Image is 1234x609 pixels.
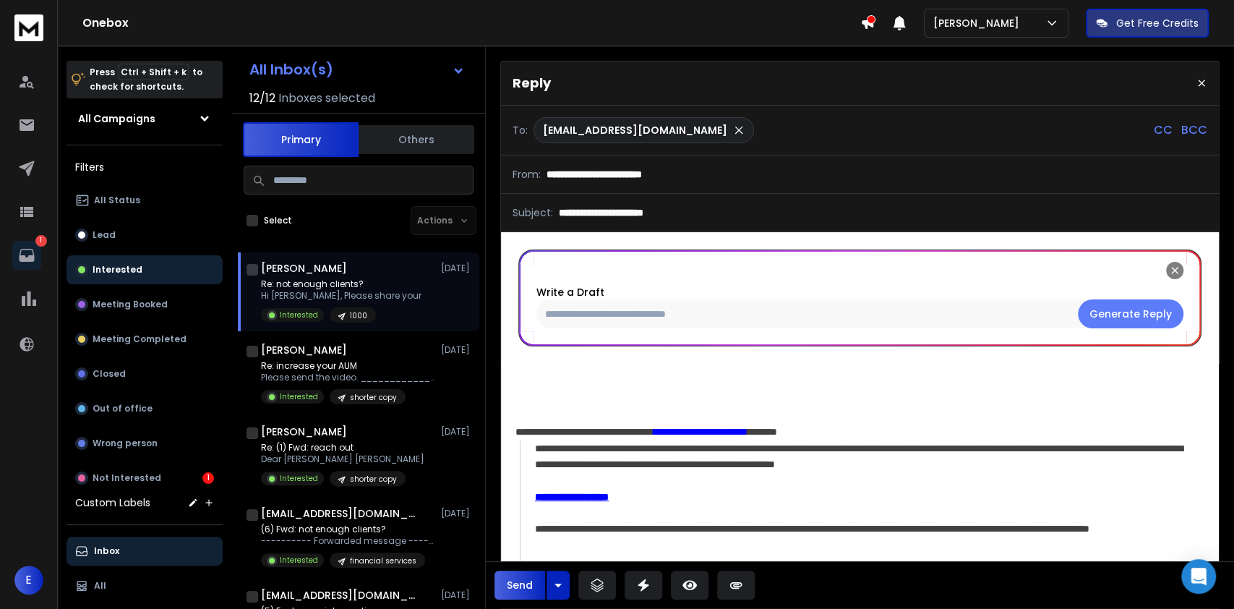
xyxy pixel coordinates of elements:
p: Please send the video. ________________________________ [261,372,434,383]
button: All Status [67,186,223,215]
h3: Inboxes selected [278,90,375,107]
h3: Custom Labels [75,495,150,510]
button: Not Interested1 [67,464,223,493]
h1: [EMAIL_ADDRESS][DOMAIN_NAME] [261,506,420,521]
h1: Onebox [82,14,860,32]
h1: All Campaigns [78,111,155,126]
p: Not Interested [93,472,161,484]
p: [EMAIL_ADDRESS][DOMAIN_NAME] [543,123,727,137]
div: Open Intercom Messenger [1181,559,1216,594]
button: Clear input [1078,299,1183,328]
button: Meeting Completed [67,325,223,354]
button: Meeting Booked [67,290,223,319]
p: Subject: [513,205,553,220]
h1: [PERSON_NAME] [261,343,347,357]
p: Press to check for shortcuts. [90,65,202,94]
p: Interested [280,473,318,484]
p: 1 [35,235,47,247]
p: Meeting Booked [93,299,168,310]
p: Interested [93,264,142,276]
h1: All Inbox(s) [249,62,333,77]
p: From: [513,167,541,182]
p: (6) Fwd: not enough clients? [261,524,434,535]
img: logo [14,14,43,41]
p: [PERSON_NAME] [933,16,1025,30]
p: [DATE] [441,263,474,274]
button: Get Free Credits [1086,9,1209,38]
p: [DATE] [441,589,474,601]
button: Out of office [67,394,223,423]
p: Re: not enough clients? [261,278,421,290]
p: All [94,580,106,592]
h3: Filters [67,157,223,177]
p: Inbox [94,545,119,557]
a: 1 [12,241,41,270]
p: Wrong person [93,438,158,449]
p: [DATE] [441,344,474,356]
p: Reply [513,73,551,93]
p: To: [513,123,528,137]
p: Hi [PERSON_NAME], Please share your [261,290,421,302]
p: Get Free Credits [1116,16,1199,30]
button: Wrong person [67,429,223,458]
p: Re: increase your AUM [261,360,434,372]
p: 1000 [350,310,367,321]
button: Others [359,124,474,156]
h1: [PERSON_NAME] [261,261,347,276]
p: CC [1154,122,1173,139]
button: Interested [67,255,223,284]
p: Interested [280,310,318,320]
h1: [EMAIL_ADDRESS][DOMAIN_NAME] [261,588,420,602]
div: 1 [202,472,214,484]
button: E [14,566,43,595]
p: Meeting Completed [93,333,187,345]
p: Re: (1) Fwd: reach out [261,442,424,453]
button: Closed [67,359,223,388]
button: Primary [243,122,359,157]
p: Dear [PERSON_NAME] [PERSON_NAME] [261,453,424,465]
label: Select [264,215,292,226]
p: BCC [1181,122,1207,139]
p: All Status [94,195,140,206]
span: Ctrl + Shift + k [119,64,189,80]
p: [DATE] [441,508,474,519]
p: shorter copy [350,474,397,485]
p: Closed [93,368,126,380]
button: Inbox [67,537,223,566]
p: financial services [350,555,416,566]
span: 12 / 12 [249,90,275,107]
button: Lead [67,221,223,250]
button: Send [494,571,545,600]
h1: [PERSON_NAME] [261,425,347,439]
p: ---------- Forwarded message --------- From: <[PERSON_NAME][EMAIL_ADDRESS][DOMAIN_NAME] [261,535,434,547]
p: [DATE] [441,426,474,438]
label: Write a Draft [536,285,604,299]
button: All Inbox(s) [238,55,476,84]
p: Interested [280,555,318,566]
p: Lead [93,229,116,241]
p: Interested [280,391,318,402]
p: Out of office [93,403,153,414]
button: All Campaigns [67,104,223,133]
p: shorter copy [350,392,397,403]
button: All [67,571,223,600]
